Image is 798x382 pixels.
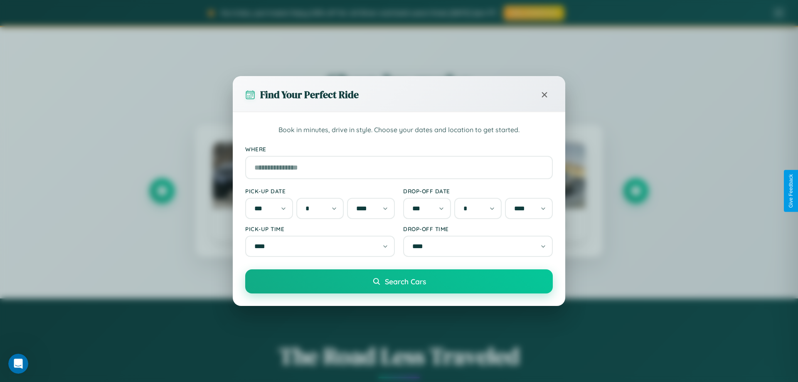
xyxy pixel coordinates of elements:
label: Drop-off Time [403,225,553,232]
label: Where [245,145,553,153]
label: Pick-up Date [245,187,395,195]
button: Search Cars [245,269,553,293]
p: Book in minutes, drive in style. Choose your dates and location to get started. [245,125,553,136]
h3: Find Your Perfect Ride [260,88,359,101]
label: Drop-off Date [403,187,553,195]
span: Search Cars [385,277,426,286]
label: Pick-up Time [245,225,395,232]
